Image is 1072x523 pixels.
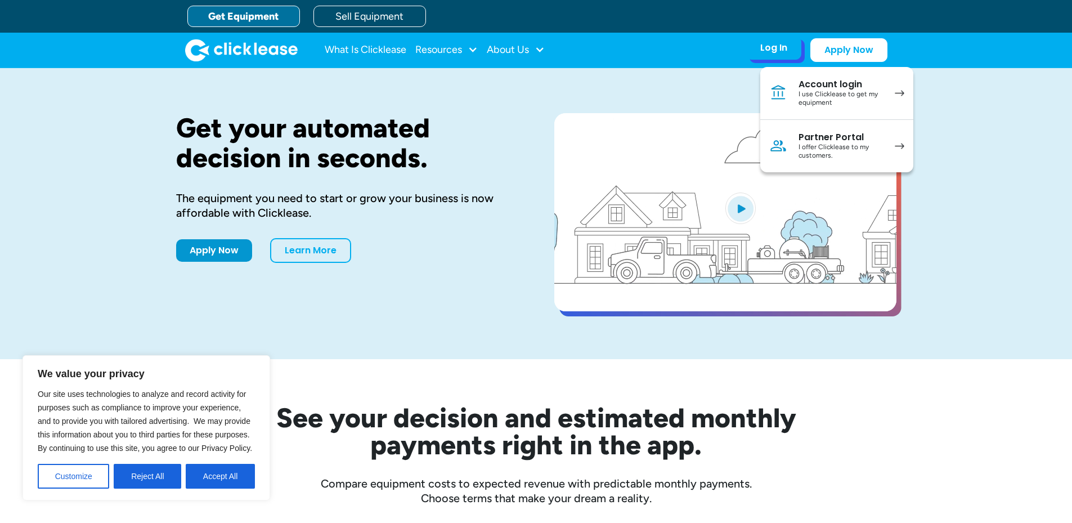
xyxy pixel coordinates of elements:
button: Accept All [186,464,255,489]
div: The equipment you need to start or grow your business is now affordable with Clicklease. [176,191,518,220]
span: Our site uses technologies to analyze and record activity for purposes such as compliance to impr... [38,390,252,453]
a: Get Equipment [187,6,300,27]
div: About Us [487,39,545,61]
h1: Get your automated decision in seconds. [176,113,518,173]
div: Log In [760,42,787,53]
a: Learn More [270,238,351,263]
img: Bank icon [769,84,787,102]
img: Clicklease logo [185,39,298,61]
a: Apply Now [176,239,252,262]
p: We value your privacy [38,367,255,381]
a: Sell Equipment [313,6,426,27]
img: arrow [895,143,904,149]
a: open lightbox [554,113,896,311]
a: What Is Clicklease [325,39,406,61]
a: Partner PortalI offer Clicklease to my customers. [760,120,913,172]
a: Apply Now [810,38,887,62]
div: We value your privacy [23,355,270,500]
h2: See your decision and estimated monthly payments right in the app. [221,404,851,458]
img: arrow [895,90,904,96]
button: Customize [38,464,109,489]
div: Compare equipment costs to expected revenue with predictable monthly payments. Choose terms that ... [176,476,896,506]
nav: Log In [760,67,913,172]
img: Blue play button logo on a light blue circular background [725,193,756,224]
div: I offer Clicklease to my customers. [799,143,883,160]
div: Partner Portal [799,132,883,143]
div: Account login [799,79,883,90]
button: Reject All [114,464,181,489]
div: I use Clicklease to get my equipment [799,90,883,108]
img: Person icon [769,137,787,155]
a: Account loginI use Clicklease to get my equipment [760,67,913,120]
div: Resources [415,39,478,61]
a: home [185,39,298,61]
